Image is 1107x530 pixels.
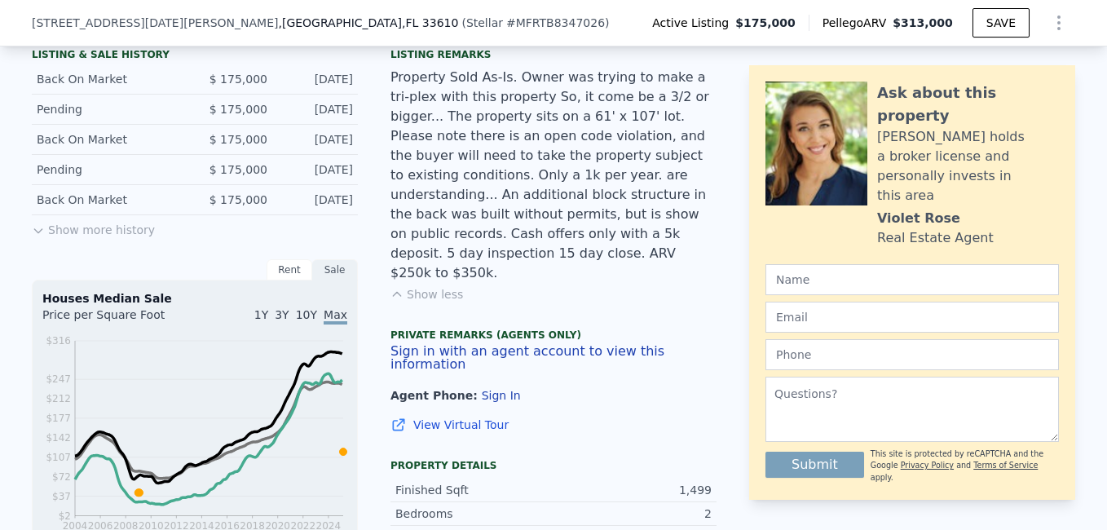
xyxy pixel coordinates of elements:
tspan: $2 [59,510,71,522]
tspan: $316 [46,335,71,347]
div: Listing remarks [390,48,717,61]
span: , [GEOGRAPHIC_DATA] [278,15,458,31]
div: Back On Market [37,192,182,208]
div: [DATE] [280,71,353,87]
button: Submit [765,452,864,478]
input: Name [765,264,1059,295]
div: Ask about this property [877,82,1059,127]
div: Houses Median Sale [42,290,347,307]
div: [PERSON_NAME] holds a broker license and personally invests in this area [877,127,1059,205]
button: Show more history [32,215,155,238]
div: Price per Square Foot [42,307,195,333]
button: SAVE [972,8,1030,38]
span: Active Listing [652,15,735,31]
span: Max [324,308,347,325]
button: Show less [390,286,463,303]
span: $313,000 [893,16,953,29]
tspan: $107 [46,452,71,463]
div: Violet Rose [877,209,960,228]
div: Back On Market [37,131,182,148]
div: ( ) [461,15,609,31]
span: Agent Phone: [390,389,482,402]
input: Phone [765,339,1059,370]
div: Private Remarks (Agents Only) [390,329,717,345]
div: 1,499 [553,482,712,498]
div: Pending [37,161,182,178]
div: [DATE] [280,161,353,178]
span: $ 175,000 [209,103,267,116]
div: Sale [312,259,358,280]
div: Rent [267,259,312,280]
div: Finished Sqft [395,482,553,498]
div: Bedrooms [395,506,553,522]
div: Back On Market [37,71,182,87]
div: Pending [37,101,182,117]
div: [DATE] [280,101,353,117]
tspan: $72 [52,471,71,483]
span: 3Y [275,308,289,321]
span: , FL 33610 [402,16,458,29]
tspan: $37 [52,491,71,502]
div: 2 [553,506,712,522]
span: $ 175,000 [209,193,267,206]
span: 10Y [296,308,317,321]
div: Property Sold As-Is. Owner was trying to make a tri-plex with this property So, it come be a 3/2 ... [390,68,717,283]
div: Property details [390,459,717,472]
div: Real Estate Agent [877,228,994,248]
span: # MFRTB8347026 [506,16,605,29]
a: View Virtual Tour [390,417,717,433]
span: $ 175,000 [209,73,267,86]
span: Pellego ARV [823,15,893,31]
span: Stellar [466,16,503,29]
tspan: $177 [46,413,71,424]
span: $ 175,000 [209,133,267,146]
input: Email [765,302,1059,333]
div: [DATE] [280,131,353,148]
tspan: $212 [46,393,71,404]
a: Terms of Service [973,461,1038,470]
span: [STREET_ADDRESS][DATE][PERSON_NAME] [32,15,278,31]
button: Show Options [1043,7,1075,39]
button: Sign in with an agent account to view this information [390,345,717,371]
tspan: $142 [46,432,71,444]
button: Sign In [482,389,521,402]
tspan: $247 [46,373,71,385]
span: $ 175,000 [209,163,267,176]
a: Privacy Policy [901,461,954,470]
span: $175,000 [735,15,796,31]
div: LISTING & SALE HISTORY [32,48,358,64]
div: This site is protected by reCAPTCHA and the Google and apply. [871,448,1059,484]
div: [DATE] [280,192,353,208]
span: 1Y [254,308,268,321]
